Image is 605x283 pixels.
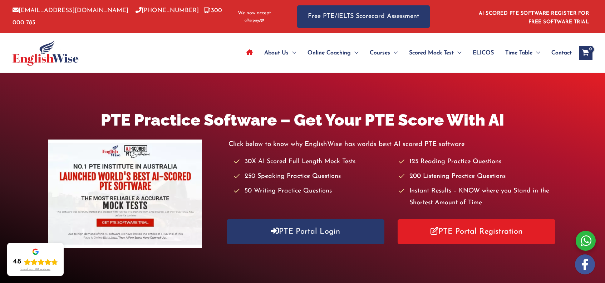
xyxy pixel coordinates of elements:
[403,40,467,65] a: Scored Mock TestMenu Toggle
[500,40,546,65] a: Time TableMenu Toggle
[234,185,392,197] li: 50 Writing Practice Questions
[241,40,572,65] nav: Site Navigation: Main Menu
[474,5,592,28] aside: Header Widget 1
[479,11,589,25] a: AI SCORED PTE SOFTWARE REGISTER FOR FREE SOFTWARE TRIAL
[454,40,461,65] span: Menu Toggle
[546,40,572,65] a: Contact
[264,40,289,65] span: About Us
[13,8,222,25] a: 1300 000 783
[532,40,540,65] span: Menu Toggle
[575,254,595,274] img: white-facebook.png
[505,40,532,65] span: Time Table
[13,8,128,14] a: [EMAIL_ADDRESS][DOMAIN_NAME]
[48,109,556,131] h1: PTE Practice Software – Get Your PTE Score With AI
[467,40,500,65] a: ELICOS
[351,40,358,65] span: Menu Toggle
[234,156,392,168] li: 30X AI Scored Full Length Mock Tests
[302,40,364,65] a: Online CoachingMenu Toggle
[238,10,271,17] span: We now accept
[390,40,398,65] span: Menu Toggle
[136,8,199,14] a: [PHONE_NUMBER]
[409,40,454,65] span: Scored Mock Test
[551,40,572,65] span: Contact
[399,185,557,209] li: Instant Results – KNOW where you Stand in the Shortest Amount of Time
[370,40,390,65] span: Courses
[13,258,58,266] div: Rating: 4.8 out of 5
[579,46,592,60] a: View Shopping Cart, empty
[227,219,384,244] a: PTE Portal Login
[297,5,430,28] a: Free PTE/IELTS Scorecard Assessment
[289,40,296,65] span: Menu Toggle
[234,171,392,182] li: 250 Speaking Practice Questions
[398,219,555,244] a: PTE Portal Registration
[259,40,302,65] a: About UsMenu Toggle
[473,40,494,65] span: ELICOS
[13,40,79,66] img: cropped-ew-logo
[20,268,50,272] div: Read our 718 reviews
[13,258,21,266] div: 4.8
[48,140,202,248] img: pte-institute-main
[399,171,557,182] li: 200 Listening Practice Questions
[364,40,403,65] a: CoursesMenu Toggle
[228,138,557,150] p: Click below to know why EnglishWise has worlds best AI scored PTE software
[399,156,557,168] li: 125 Reading Practice Questions
[308,40,351,65] span: Online Coaching
[245,19,264,23] img: Afterpay-Logo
